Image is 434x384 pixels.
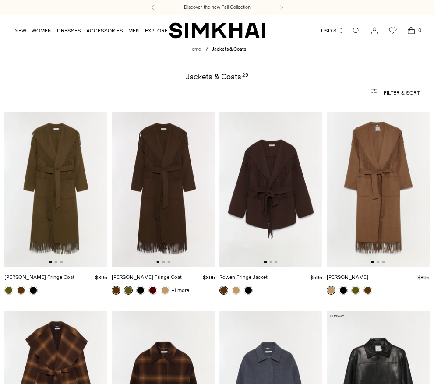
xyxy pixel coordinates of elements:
[347,22,365,39] a: Open search modal
[416,26,423,34] span: 0
[32,21,52,40] a: WOMEN
[156,261,159,263] button: Go to slide 1
[186,73,248,81] h1: Jackets & Coats
[366,22,383,39] a: Go to the account page
[188,46,246,53] nav: breadcrumbs
[54,261,57,263] button: Go to slide 2
[206,46,208,53] div: /
[4,274,74,280] a: [PERSON_NAME] Fringe Coat
[188,46,201,52] a: Home
[14,21,26,40] a: NEW
[212,46,246,52] span: Jackets & Coats
[402,22,420,39] a: Open cart modal
[162,261,165,263] button: Go to slide 2
[382,261,385,263] button: Go to slide 3
[167,261,170,263] button: Go to slide 3
[321,21,344,40] button: USD $
[49,261,52,263] button: Go to slide 1
[184,4,251,11] a: Discover the new Fall Collection
[219,274,268,280] a: Rowen Fringe Jacket
[14,84,420,102] button: Filter & Sort
[219,112,322,267] img: Rowen Fringe Jacket
[171,284,189,296] a: +1 more
[242,73,248,81] div: 29
[269,261,272,263] button: Go to slide 2
[86,21,123,40] a: ACCESSORIES
[4,112,107,267] img: Carrie Fringe Coat
[60,261,63,263] button: Go to slide 3
[384,22,402,39] a: Wishlist
[128,21,140,40] a: MEN
[275,261,277,263] button: Go to slide 3
[327,274,368,280] a: [PERSON_NAME]
[169,22,265,39] a: SIMKHAI
[112,274,182,280] a: [PERSON_NAME] Fringe Coat
[327,112,430,267] img: Carrie Coat
[371,261,374,263] button: Go to slide 1
[264,261,267,263] button: Go to slide 1
[145,21,168,40] a: EXPLORE
[57,21,81,40] a: DRESSES
[112,112,215,267] img: Carrie Fringe Coat
[377,261,379,263] button: Go to slide 2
